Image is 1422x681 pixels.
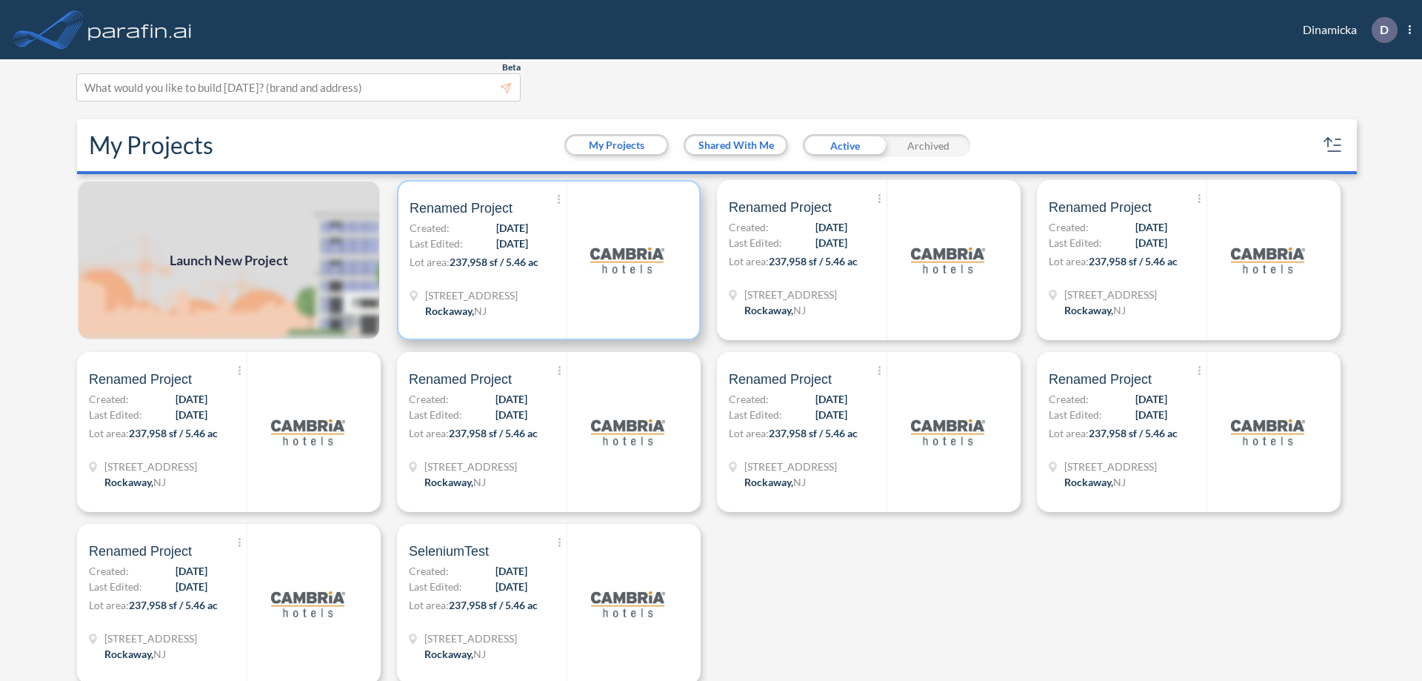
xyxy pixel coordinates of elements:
img: logo [1231,395,1305,469]
div: Rockaway, NJ [425,303,487,319]
span: Last Edited: [1049,235,1102,250]
span: [DATE] [1135,235,1167,250]
span: Created: [729,391,769,407]
span: Renamed Project [1049,199,1152,216]
img: logo [591,567,665,641]
span: NJ [1113,304,1126,316]
span: Created: [89,391,129,407]
span: 321 Mt Hope Ave [744,287,837,302]
span: 321 Mt Hope Ave [425,288,518,303]
span: NJ [793,476,806,488]
span: 321 Mt Hope Ave [424,631,517,646]
img: logo [911,395,985,469]
div: Active [803,134,887,156]
span: NJ [793,304,806,316]
span: 237,958 sf / 5.46 ac [449,427,538,439]
div: Dinamicka [1281,17,1411,43]
span: Created: [1049,219,1089,235]
p: D [1380,23,1389,36]
span: [DATE] [176,407,207,422]
span: Rockaway , [744,476,793,488]
span: Renamed Project [409,371,512,388]
span: Renamed Project [89,542,192,560]
span: Rockaway , [424,648,473,660]
span: Created: [1049,391,1089,407]
span: [DATE] [495,563,527,579]
span: Last Edited: [89,407,142,422]
span: Last Edited: [409,579,462,594]
div: Rockaway, NJ [104,474,166,490]
span: Renamed Project [89,371,192,388]
span: Beta [502,62,521,73]
span: 321 Mt Hope Ave [1064,459,1157,474]
span: Lot area: [1049,427,1089,439]
span: Last Edited: [729,235,782,250]
span: NJ [473,476,486,488]
button: sort [1321,133,1345,157]
img: logo [1231,223,1305,297]
span: 321 Mt Hope Ave [1064,287,1157,302]
img: logo [590,223,664,297]
span: [DATE] [176,391,207,407]
span: Lot area: [729,255,769,268]
span: Renamed Project [410,199,513,217]
span: 237,958 sf / 5.46 ac [769,427,858,439]
span: [DATE] [176,579,207,594]
span: [DATE] [496,220,528,236]
span: SeleniumTest [409,542,489,560]
span: Rockaway , [1064,304,1113,316]
span: Last Edited: [729,407,782,422]
span: Lot area: [89,599,129,611]
span: 321 Mt Hope Ave [424,459,517,474]
span: NJ [153,648,166,660]
span: [DATE] [815,235,847,250]
div: Rockaway, NJ [744,302,806,318]
span: Rockaway , [104,476,153,488]
span: Created: [410,220,450,236]
span: [DATE] [176,563,207,579]
div: Rockaway, NJ [104,646,166,662]
div: Rockaway, NJ [744,474,806,490]
span: NJ [153,476,166,488]
img: logo [591,395,665,469]
div: Rockaway, NJ [424,474,486,490]
span: 237,958 sf / 5.46 ac [449,599,538,611]
span: NJ [1113,476,1126,488]
span: NJ [473,648,486,660]
span: Rockaway , [424,476,473,488]
span: 321 Mt Hope Ave [744,459,837,474]
span: [DATE] [1135,391,1167,407]
span: Lot area: [409,427,449,439]
a: Launch New Project [77,180,381,340]
span: Last Edited: [1049,407,1102,422]
span: Lot area: [409,599,449,611]
span: [DATE] [815,391,847,407]
span: [DATE] [1135,219,1167,235]
div: Archived [887,134,970,156]
span: Renamed Project [729,199,832,216]
img: add [77,180,381,340]
span: Launch New Project [170,250,288,270]
span: Rockaway , [744,304,793,316]
span: Renamed Project [729,371,832,388]
div: Rockaway, NJ [424,646,486,662]
span: 237,958 sf / 5.46 ac [450,256,538,268]
span: [DATE] [1135,407,1167,422]
span: Created: [89,563,129,579]
span: Created: [729,219,769,235]
span: [DATE] [495,579,527,594]
span: 237,958 sf / 5.46 ac [1089,427,1178,439]
span: 321 Mt Hope Ave [104,459,197,474]
span: Last Edited: [409,407,462,422]
div: Rockaway, NJ [1064,302,1126,318]
span: 237,958 sf / 5.46 ac [129,599,218,611]
span: Rockaway , [425,305,474,317]
div: Rockaway, NJ [1064,474,1126,490]
img: logo [911,223,985,297]
span: [DATE] [496,236,528,251]
span: [DATE] [815,219,847,235]
span: Rockaway , [104,648,153,660]
img: logo [85,15,195,44]
span: Rockaway , [1064,476,1113,488]
span: [DATE] [815,407,847,422]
